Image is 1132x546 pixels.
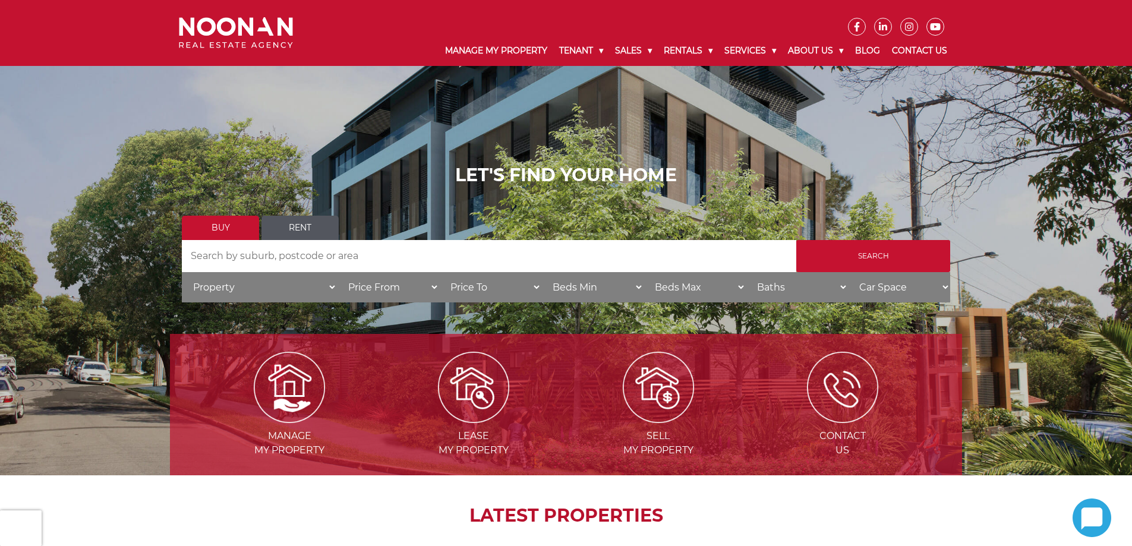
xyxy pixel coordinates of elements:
span: Contact Us [752,429,934,457]
a: ContactUs [752,381,934,456]
a: Rent [261,216,339,240]
a: Rentals [658,36,718,66]
a: About Us [782,36,849,66]
img: Manage my Property [254,352,325,423]
a: Buy [182,216,259,240]
a: Managemy Property [198,381,380,456]
input: Search [796,240,950,272]
img: Sell my property [623,352,694,423]
a: Blog [849,36,886,66]
h1: LET'S FIND YOUR HOME [182,165,950,186]
a: Sales [609,36,658,66]
a: Contact Us [886,36,953,66]
span: Sell my Property [567,429,749,457]
a: Tenant [553,36,609,66]
a: Services [718,36,782,66]
a: Leasemy Property [383,381,565,456]
input: Search by suburb, postcode or area [182,240,796,272]
span: Lease my Property [383,429,565,457]
h2: LATEST PROPERTIES [200,505,932,526]
img: Lease my property [438,352,509,423]
img: ICONS [807,352,878,423]
a: Manage My Property [439,36,553,66]
img: Noonan Real Estate Agency [179,17,293,49]
a: Sellmy Property [567,381,749,456]
span: Manage my Property [198,429,380,457]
